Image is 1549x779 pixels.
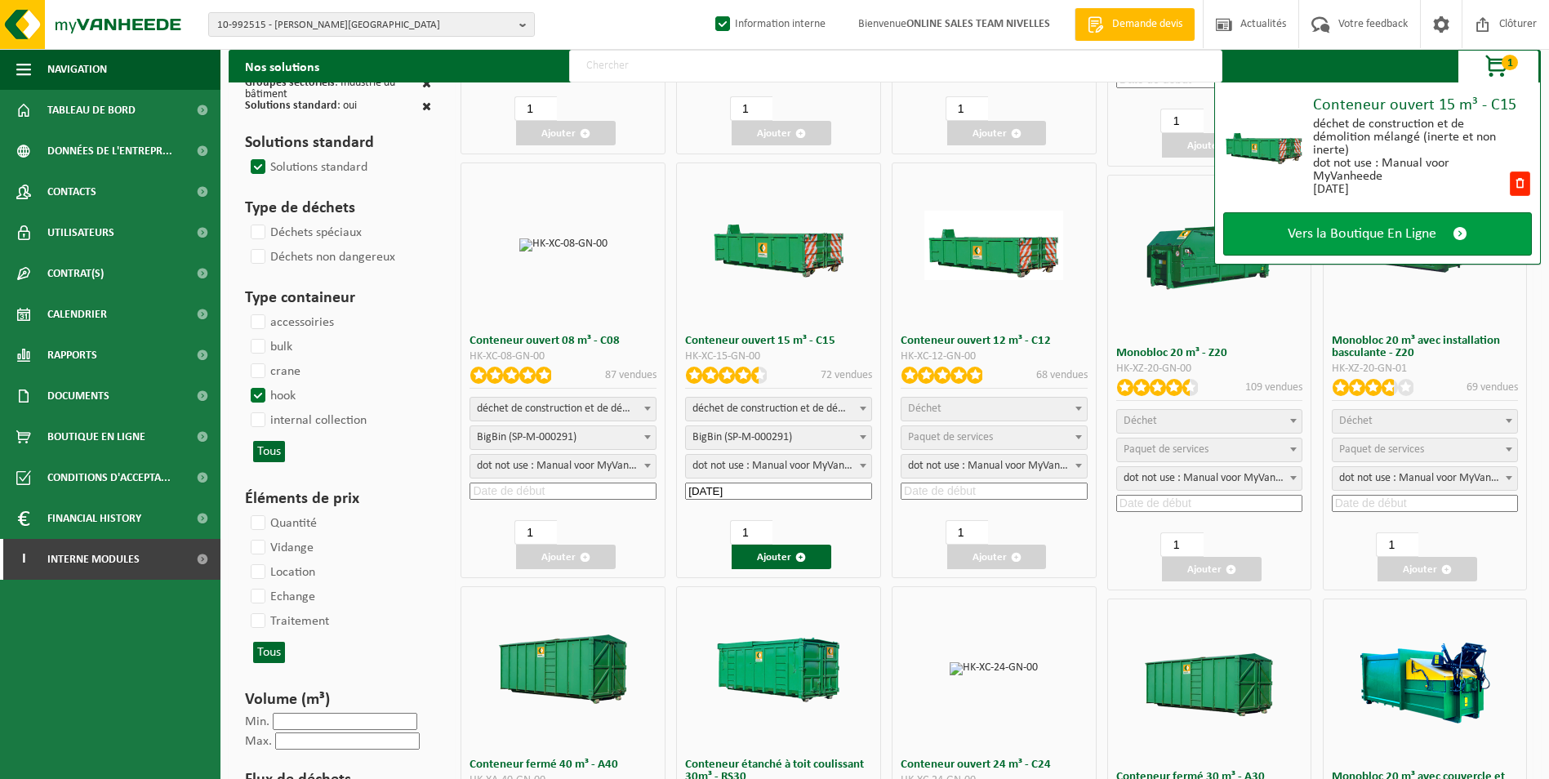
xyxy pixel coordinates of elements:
[47,49,107,90] span: Navigation
[686,426,871,449] span: BigBin (SP-M-000291)
[1116,363,1303,375] div: HK-XZ-20-GN-00
[47,90,136,131] span: Tableau de bord
[686,455,871,478] span: dot not use : Manual voor MyVanheede
[1160,109,1203,133] input: 1
[1378,557,1477,581] button: Ajouter
[470,425,657,450] span: BigBin (SP-M-000291)
[247,560,315,585] label: Location
[1458,50,1539,82] button: 1
[245,715,269,728] label: Min.
[1036,367,1088,384] p: 68 vendues
[245,487,431,511] h3: Éléments de prix
[247,335,292,359] label: bulk
[908,403,941,415] span: Déchet
[47,294,107,335] span: Calendrier
[946,96,988,121] input: 1
[1313,97,1532,114] div: Conteneur ouvert 15 m³ - C15
[908,431,993,443] span: Paquet de services
[47,253,104,294] span: Contrat(s)
[470,426,656,449] span: BigBin (SP-M-000291)
[1116,495,1303,512] input: Date de début
[1313,118,1508,157] div: déchet de construction et de démolition mélangé (inerte et non inerte)
[514,520,557,545] input: 1
[1332,466,1519,491] span: dot not use : Manual voor MyVanheede
[685,397,872,421] span: déchet de construction et de démolition mélangé (inerte et non inerte)
[686,398,871,421] span: déchet de construction et de démolition mélangé (inerte et non inerte)
[470,351,657,363] div: HK-XC-08-GN-00
[245,100,337,112] span: Solutions standard
[685,483,872,500] input: Date de début
[685,454,872,479] span: dot not use : Manual voor MyVanheede
[1124,443,1208,456] span: Paquet de services
[1502,55,1518,70] span: 1
[1339,443,1424,456] span: Paquet de services
[47,131,172,171] span: Données de l'entrepr...
[1223,125,1305,166] img: HK-XC-15-GN-00
[685,335,872,347] h3: Conteneur ouvert 15 m³ - C15
[1333,467,1518,490] span: dot not use : Manual voor MyVanheede
[1162,133,1262,158] button: Ajouter
[247,408,367,433] label: internal collection
[947,545,1047,569] button: Ajouter
[247,220,362,245] label: Déchets spéciaux
[605,367,657,384] p: 87 vendues
[924,211,1063,280] img: HK-XC-12-GN-00
[1288,225,1436,243] span: Vers la Boutique En Ligne
[732,545,831,569] button: Ajouter
[730,96,772,121] input: 1
[470,759,657,771] h3: Conteneur fermé 40 m³ - A40
[901,455,1087,478] span: dot not use : Manual voor MyVanheede
[947,121,1047,145] button: Ajouter
[16,539,31,580] span: I
[1313,157,1508,183] div: dot not use : Manual voor MyVanheede
[1467,379,1518,396] p: 69 vendues
[1339,415,1373,427] span: Déchet
[245,688,431,712] h3: Volume (m³)
[245,78,422,100] div: : Industrie du bâtiment
[901,351,1088,363] div: HK-XC-12-GN-00
[245,77,335,89] span: Groupes sectoriels
[229,50,336,82] h2: Nos solutions
[1355,612,1494,750] img: HK-XZ-20-GN-12
[946,520,988,545] input: 1
[47,212,114,253] span: Utilisateurs
[710,211,848,280] img: HK-XC-15-GN-00
[519,238,608,252] img: HK-XC-08-GN-00
[245,286,431,310] h3: Type containeur
[47,498,141,539] span: Financial History
[730,520,772,545] input: 1
[569,50,1222,82] input: Chercher
[821,367,872,384] p: 72 vendues
[470,483,657,500] input: Date de début
[1376,532,1418,557] input: 1
[247,359,300,384] label: crane
[253,441,285,462] button: Tous
[685,425,872,450] span: BigBin (SP-M-000291)
[1332,495,1519,512] input: Date de début
[901,483,1088,500] input: Date de début
[516,121,616,145] button: Ajouter
[906,18,1050,30] strong: ONLINE SALES TEAM NIVELLES
[685,351,872,363] div: HK-XC-15-GN-00
[247,536,314,560] label: Vidange
[1162,557,1262,581] button: Ajouter
[1332,363,1519,375] div: HK-XZ-20-GN-01
[217,13,513,38] span: 10-992515 - [PERSON_NAME][GEOGRAPHIC_DATA]
[1140,647,1279,716] img: HK-XA-30-GN-00
[47,416,145,457] span: Boutique en ligne
[1140,188,1279,327] img: HK-XZ-20-GN-00
[247,609,329,634] label: Traitement
[901,454,1088,479] span: dot not use : Manual voor MyVanheede
[253,642,285,663] button: Tous
[1245,379,1302,396] p: 109 vendues
[1332,335,1519,359] h3: Monobloc 20 m³ avec installation basculante - Z20
[247,585,315,609] label: Echange
[470,398,656,421] span: déchet de construction et de démolition mélangé (inerte et non inerte)
[1124,415,1157,427] span: Déchet
[47,539,140,580] span: Interne modules
[1116,466,1303,491] span: dot not use : Manual voor MyVanheede
[470,335,657,347] h3: Conteneur ouvert 08 m³ - C08
[1117,467,1302,490] span: dot not use : Manual voor MyVanheede
[470,455,656,478] span: dot not use : Manual voor MyVanheede
[732,121,831,145] button: Ajouter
